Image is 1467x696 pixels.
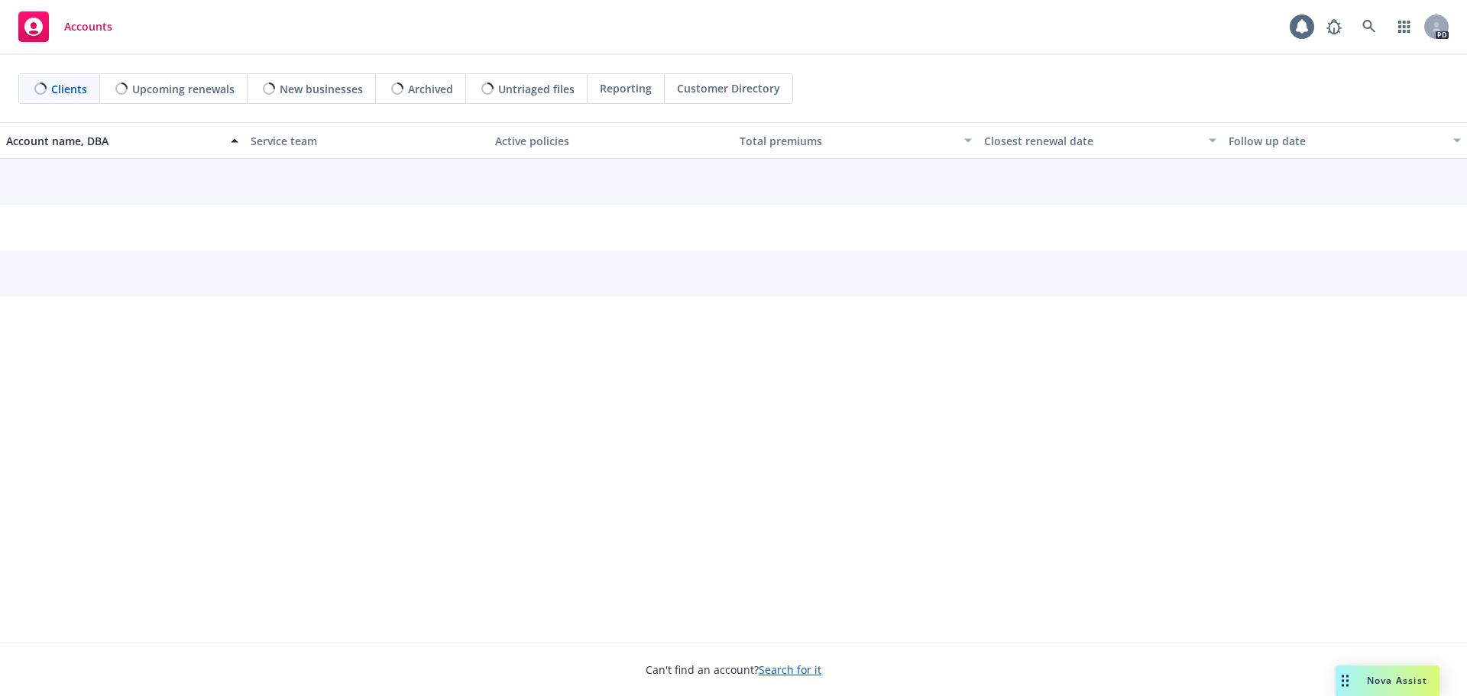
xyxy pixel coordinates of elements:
[984,133,1200,149] div: Closest renewal date
[51,81,87,97] span: Clients
[495,133,727,149] div: Active policies
[251,133,483,149] div: Service team
[408,81,453,97] span: Archived
[280,81,363,97] span: New businesses
[677,80,780,96] span: Customer Directory
[489,122,733,159] button: Active policies
[498,81,575,97] span: Untriaged files
[646,662,821,678] span: Can't find an account?
[1229,133,1444,149] div: Follow up date
[978,122,1222,159] button: Closest renewal date
[6,133,222,149] div: Account name, DBA
[733,122,978,159] button: Total premiums
[1336,665,1355,696] div: Drag to move
[1367,674,1427,687] span: Nova Assist
[1354,11,1384,42] a: Search
[1319,11,1349,42] a: Report a Bug
[132,81,235,97] span: Upcoming renewals
[740,133,955,149] div: Total premiums
[1389,11,1420,42] a: Switch app
[759,662,821,677] a: Search for it
[12,5,118,48] a: Accounts
[600,80,652,96] span: Reporting
[1222,122,1467,159] button: Follow up date
[64,21,112,33] span: Accounts
[244,122,489,159] button: Service team
[1336,665,1439,696] button: Nova Assist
